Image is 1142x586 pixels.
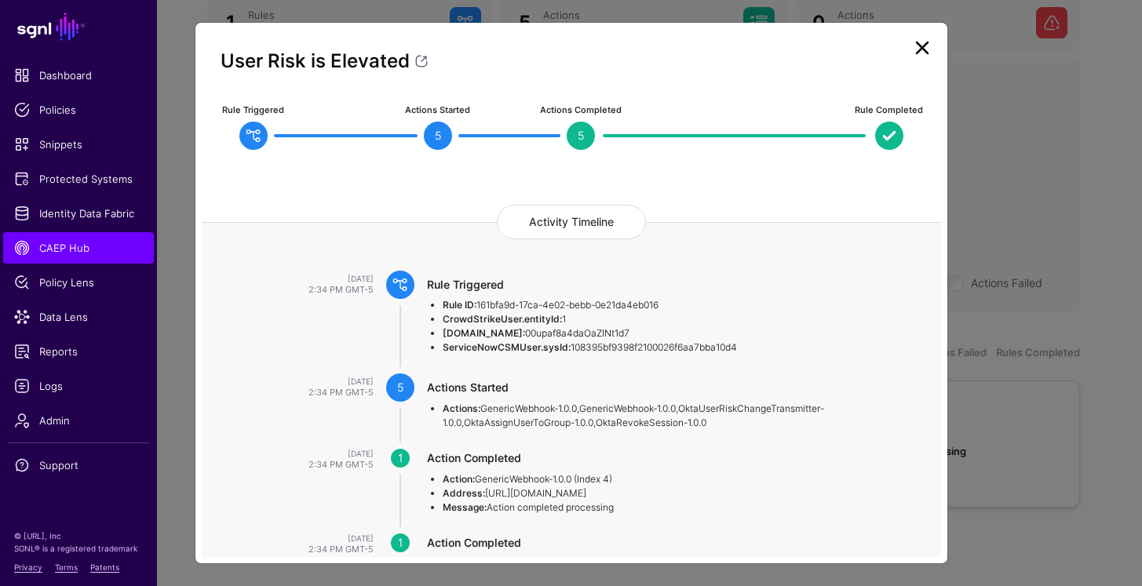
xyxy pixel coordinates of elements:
[202,387,374,398] div: 2:34 PM GMT-5
[443,487,485,499] strong: Address:
[427,535,910,551] div: Action Completed
[443,501,487,513] strong: Message:
[443,340,910,355] li: 108395bf9398f2100026f6aa7bba10d4
[443,472,910,486] li: GenericWebhook-1.0.0 (Index 4)
[497,205,646,239] h4: Activity Timeline
[386,373,414,402] span: 5
[427,277,910,293] div: Rule Triggered
[462,417,464,428] span: ,
[577,402,579,414] span: ,
[391,449,410,468] span: 1
[202,544,374,555] div: 2:34 PM GMT-5
[202,533,374,544] div: [DATE]
[443,500,910,515] li: Action completed processing
[593,417,596,428] span: ,
[443,326,910,340] li: 00upaf8a4daOaZINt1d7
[480,402,577,414] span: GenericWebhook-1.0.0
[443,299,476,311] strong: Rule ID:
[579,402,676,414] span: GenericWebhook-1.0.0
[443,402,480,414] strong: Actions:
[540,104,622,117] span: Actions Completed
[443,341,571,353] strong: ServiceNowCSMUser.sysId:
[676,402,678,414] span: ,
[443,473,475,485] strong: Action:
[596,417,706,428] span: OktaRevokeSession-1.0.0
[202,273,374,284] div: [DATE]
[443,486,910,500] li: [URL][DOMAIN_NAME]
[202,376,374,387] div: [DATE]
[202,459,374,470] div: 2:34 PM GMT-5
[464,417,593,428] span: OktaAssignUserToGroup-1.0.0
[567,122,595,150] span: 5
[443,327,525,339] strong: [DOMAIN_NAME]:
[405,104,470,117] span: Actions Started
[221,49,429,72] a: User Risk is Elevated
[424,122,452,150] span: 5
[443,298,910,312] li: 161bfa9d-17ca-4e02-bebb-0e21da4eb016
[427,380,910,395] div: Actions Started
[427,450,910,466] div: Action Completed
[443,313,562,325] strong: CrowdStrikeUser.entityId:
[855,104,923,117] span: Rule Completed
[222,104,284,117] span: Rule Triggered
[391,533,410,552] span: 1
[202,448,374,459] div: [DATE]
[202,284,374,295] div: 2:34 PM GMT-5
[443,312,910,326] li: 1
